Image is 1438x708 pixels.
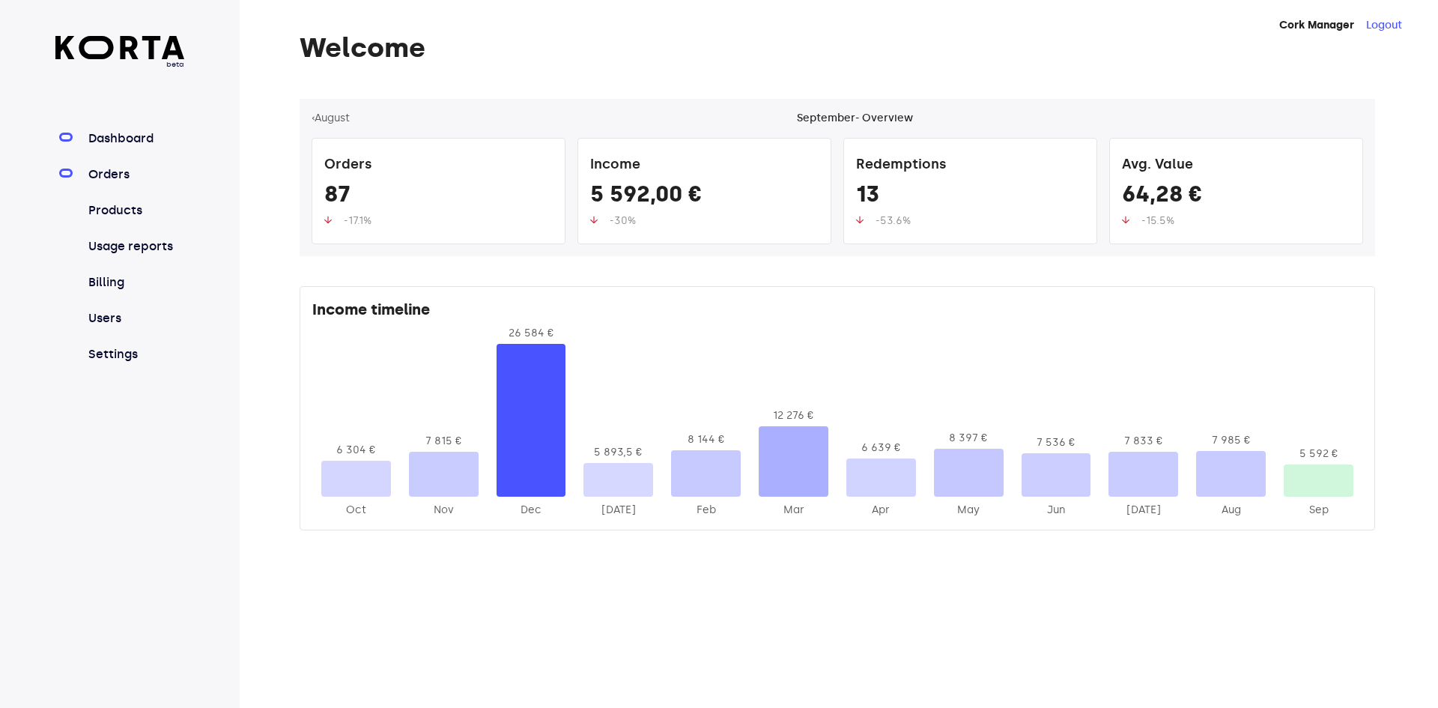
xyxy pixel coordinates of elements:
div: 2025-Mar [759,503,828,518]
a: Orders [85,166,185,184]
div: 2025-Jul [1108,503,1178,518]
a: beta [55,36,185,70]
div: 2025-Apr [846,503,916,518]
a: Products [85,202,185,220]
div: 6 639 € [846,441,916,456]
img: up [324,216,332,224]
div: 12 276 € [759,408,828,423]
div: 2025-Aug [1196,503,1266,518]
a: Settings [85,345,185,363]
span: -53.6% [876,214,911,227]
div: Avg. Value [1122,151,1350,181]
div: September - Overview [797,111,913,126]
div: 6 304 € [321,443,391,458]
a: Billing [85,273,185,291]
div: 13 [856,181,1084,214]
div: 7 815 € [409,434,479,449]
div: 2025-May [934,503,1004,518]
a: Users [85,309,185,327]
div: Income [590,151,819,181]
div: 7 536 € [1022,435,1091,450]
img: up [856,216,864,224]
div: 7 833 € [1108,434,1178,449]
div: 87 [324,181,553,214]
div: 2025-Feb [671,503,741,518]
a: Usage reports [85,237,185,255]
div: 2024-Nov [409,503,479,518]
div: Redemptions [856,151,1084,181]
div: 26 584 € [497,326,566,341]
div: 5 592 € [1284,447,1353,462]
div: 8 144 € [671,432,741,447]
div: 2025-Jun [1022,503,1091,518]
button: Logout [1366,18,1402,33]
strong: Cork Manager [1279,19,1354,31]
div: 2025-Sep [1284,503,1353,518]
h1: Welcome [300,33,1375,63]
div: 7 985 € [1196,433,1266,448]
div: 5 893,5 € [583,445,653,460]
div: 2024-Oct [321,503,391,518]
div: 5 592,00 € [590,181,819,214]
div: 2025-Jan [583,503,653,518]
span: -17.1% [344,214,371,227]
img: up [1122,216,1129,224]
img: Korta [55,36,185,59]
span: beta [55,59,185,70]
span: -15.5% [1141,214,1174,227]
button: ‹August [312,111,350,126]
div: 8 397 € [934,431,1004,446]
a: Dashboard [85,130,185,148]
span: -30% [610,214,636,227]
div: 64,28 € [1122,181,1350,214]
div: 2024-Dec [497,503,566,518]
img: up [590,216,598,224]
div: Orders [324,151,553,181]
div: Income timeline [312,299,1362,326]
